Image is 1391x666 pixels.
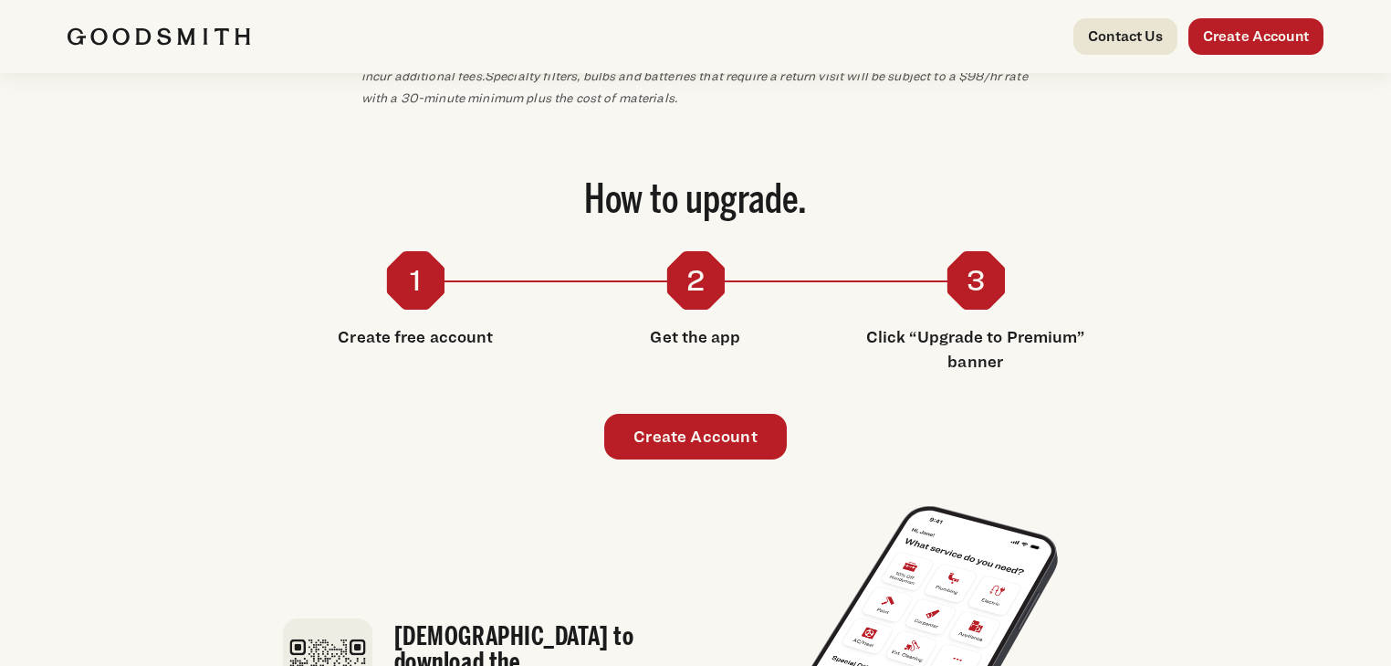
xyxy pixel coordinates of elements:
[68,182,1323,222] h2: How to upgrade.
[585,324,807,349] h4: Get the app
[386,251,444,310] div: 1
[68,27,250,46] img: Goodsmith
[1188,18,1323,55] a: Create Account
[864,324,1086,374] h4: Click “Upgrade to Premium” banner
[604,414,787,460] a: Create Account
[1073,18,1177,55] a: Contact Us
[666,251,725,310] div: 2
[947,251,1005,310] div: 3
[361,46,1028,105] em: Filters, bulbs, batteries, and treatment chemicals are billed separately. Replacing bulbs or batt...
[305,324,527,349] h4: Create free account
